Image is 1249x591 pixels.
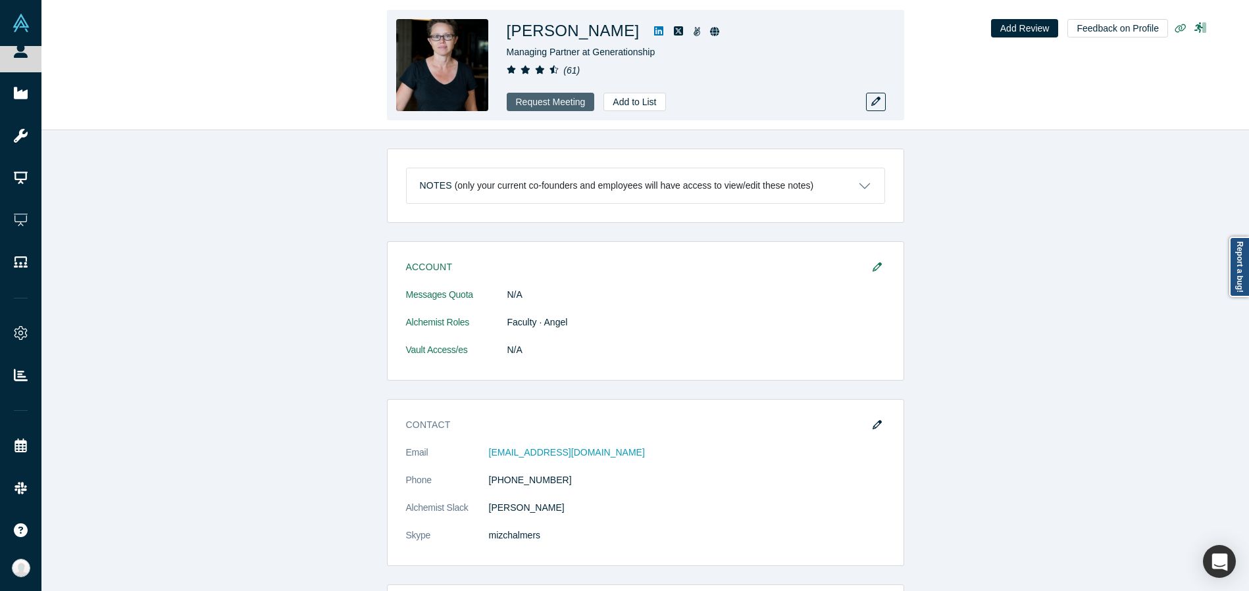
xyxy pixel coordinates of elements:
[507,93,595,111] button: Request Meeting
[406,418,867,432] h3: Contact
[406,316,507,343] dt: Alchemist Roles
[12,14,30,32] img: Alchemist Vault Logo
[406,473,489,501] dt: Phone
[420,179,452,193] h3: Notes
[455,180,814,191] p: (only your current co-founders and employees will have access to view/edit these notes)
[507,47,655,57] span: Managing Partner at Generationship
[396,19,488,111] img: Rachel Chalmers's Profile Image
[563,65,580,76] i: ( 61 )
[507,316,885,329] dd: Faculty · Angel
[407,168,884,203] button: Notes (only your current co-founders and employees will have access to view/edit these notes)
[489,447,645,458] a: [EMAIL_ADDRESS][DOMAIN_NAME]
[489,529,885,542] dd: mizchalmers
[12,559,30,577] img: Annika Lauer's Account
[489,475,572,485] a: [PHONE_NUMBER]
[507,288,885,302] dd: N/A
[603,93,665,111] button: Add to List
[406,260,867,274] h3: Account
[489,501,885,515] dd: [PERSON_NAME]
[507,343,885,357] dd: N/A
[406,446,489,473] dt: Email
[406,288,507,316] dt: Messages Quota
[406,529,489,556] dt: Skype
[507,19,640,43] h1: [PERSON_NAME]
[991,19,1059,37] button: Add Review
[1229,237,1249,297] a: Report a bug!
[1067,19,1168,37] button: Feedback on Profile
[406,343,507,371] dt: Vault Access/es
[406,501,489,529] dt: Alchemist Slack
